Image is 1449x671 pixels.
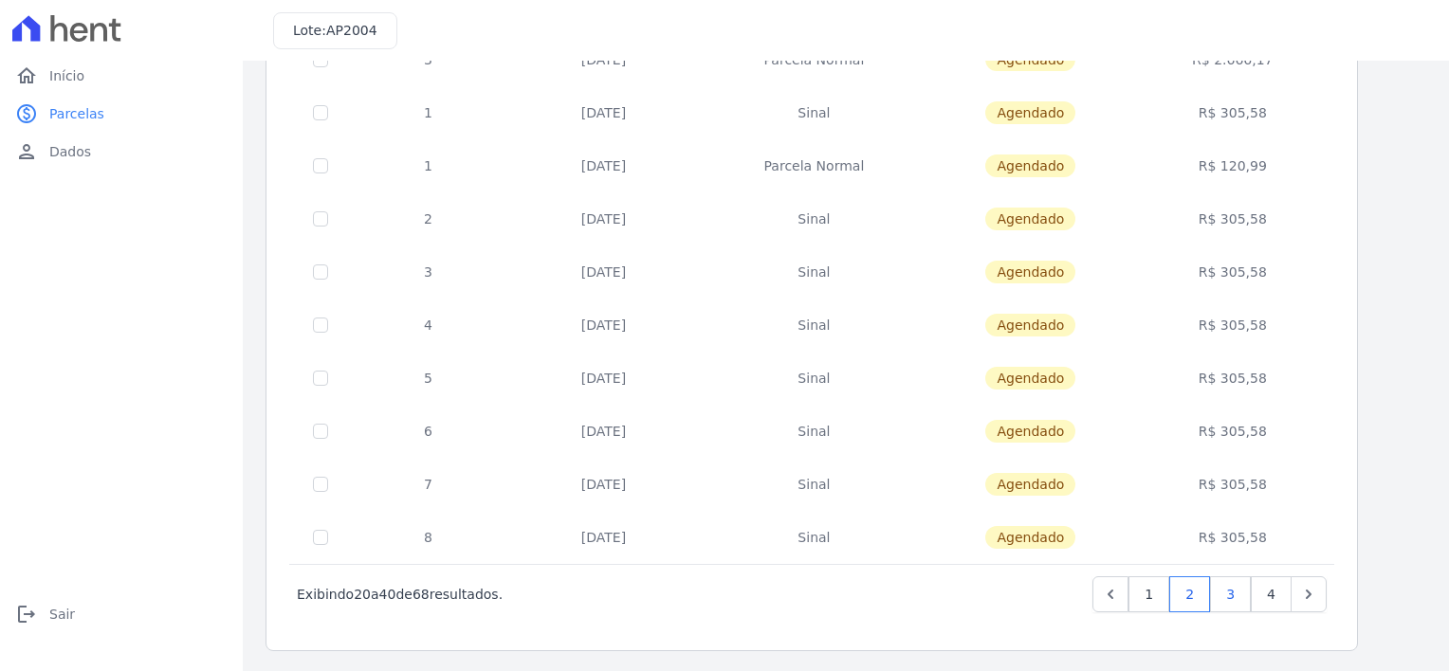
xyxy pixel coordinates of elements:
td: [DATE] [505,458,702,511]
td: [DATE] [505,139,702,192]
td: [DATE] [505,86,702,139]
span: Agendado [985,154,1075,177]
td: Sinal [702,245,926,299]
h3: Lote: [293,21,377,41]
td: [DATE] [505,511,702,564]
td: Sinal [702,86,926,139]
span: Sair [49,605,75,624]
td: [DATE] [505,405,702,458]
a: homeInício [8,57,235,95]
p: Exibindo a de resultados. [297,585,503,604]
td: 3 [351,245,505,299]
td: R$ 305,58 [1135,511,1330,564]
td: [DATE] [505,352,702,405]
td: R$ 305,58 [1135,245,1330,299]
td: 1 [351,86,505,139]
i: logout [15,603,38,626]
a: 2 [1169,576,1210,612]
td: Sinal [702,511,926,564]
a: Previous [1092,576,1128,612]
td: 8 [351,511,505,564]
i: home [15,64,38,87]
td: Sinal [702,352,926,405]
a: paidParcelas [8,95,235,133]
span: Agendado [985,420,1075,443]
td: R$ 305,58 [1135,192,1330,245]
td: R$ 120,99 [1135,139,1330,192]
a: personDados [8,133,235,171]
td: 1 [351,139,505,192]
a: 4 [1251,576,1292,612]
td: Sinal [702,192,926,245]
td: R$ 305,58 [1135,86,1330,139]
td: R$ 305,58 [1135,458,1330,511]
span: 40 [379,587,396,602]
span: Agendado [985,101,1075,124]
td: 6 [351,405,505,458]
span: Agendado [985,208,1075,230]
a: 3 [1210,576,1251,612]
span: Agendado [985,261,1075,283]
i: person [15,140,38,163]
td: R$ 305,58 [1135,299,1330,352]
td: 2 [351,192,505,245]
a: Next [1291,576,1327,612]
i: paid [15,102,38,125]
td: Parcela Normal [702,139,926,192]
td: 7 [351,458,505,511]
td: Sinal [702,299,926,352]
a: logoutSair [8,595,235,633]
td: 5 [351,352,505,405]
span: Início [49,66,84,85]
td: Sinal [702,405,926,458]
td: R$ 305,58 [1135,352,1330,405]
td: 4 [351,299,505,352]
span: Agendado [985,367,1075,390]
span: Parcelas [49,104,104,123]
a: 1 [1128,576,1169,612]
span: Agendado [985,473,1075,496]
span: Agendado [985,314,1075,336]
span: Agendado [985,526,1075,549]
span: Dados [49,142,91,161]
td: Sinal [702,458,926,511]
td: [DATE] [505,192,702,245]
span: AP2004 [326,23,377,38]
span: 20 [354,587,371,602]
td: [DATE] [505,245,702,299]
span: 68 [413,587,430,602]
td: [DATE] [505,299,702,352]
td: R$ 305,58 [1135,405,1330,458]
